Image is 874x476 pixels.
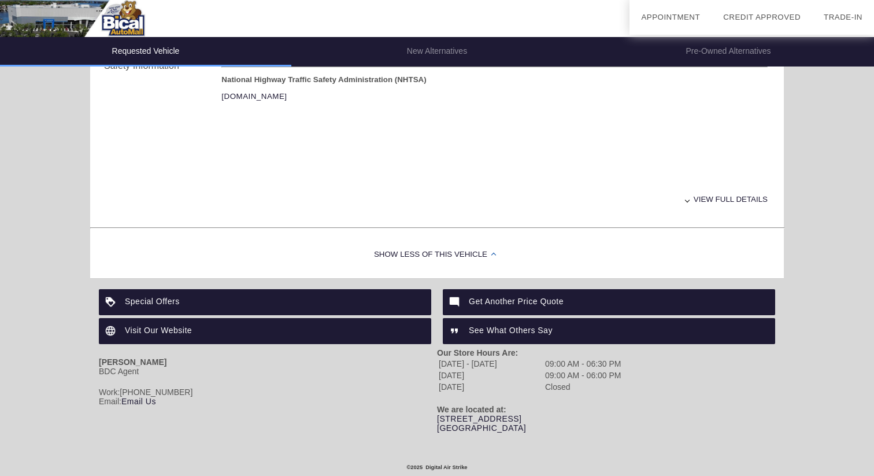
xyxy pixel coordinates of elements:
[438,359,543,369] td: [DATE] - [DATE]
[437,348,518,357] strong: Our Store Hours Are:
[221,92,287,101] a: [DOMAIN_NAME]
[99,367,437,376] div: BDC Agent
[443,289,469,315] img: ic_mode_comment_white_24dp_2x.png
[443,318,469,344] img: ic_format_quote_white_24dp_2x.png
[221,185,768,213] div: View full details
[438,382,543,392] td: [DATE]
[545,359,622,369] td: 09:00 AM - 06:30 PM
[99,318,431,344] a: Visit Our Website
[99,397,437,406] div: Email:
[443,289,775,315] a: Get Another Price Quote
[545,382,622,392] td: Closed
[121,397,156,406] a: Email Us
[641,13,700,21] a: Appointment
[824,13,862,21] a: Trade-In
[99,388,437,397] div: Work:
[221,75,426,84] strong: National Highway Traffic Safety Administration (NHTSA)
[99,289,431,315] a: Special Offers
[545,370,622,381] td: 09:00 AM - 06:00 PM
[437,405,506,414] strong: We are located at:
[99,289,125,315] img: ic_loyalty_white_24dp_2x.png
[90,232,784,278] div: Show Less of this Vehicle
[99,357,166,367] strong: [PERSON_NAME]
[438,370,543,381] td: [DATE]
[99,318,125,344] img: ic_language_white_24dp_2x.png
[723,13,801,21] a: Credit Approved
[120,388,192,397] span: [PHONE_NUMBER]
[443,318,775,344] a: See What Others Say
[291,37,583,67] li: New Alternatives
[583,37,874,67] li: Pre-Owned Alternatives
[437,414,526,433] a: [STREET_ADDRESS][GEOGRAPHIC_DATA]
